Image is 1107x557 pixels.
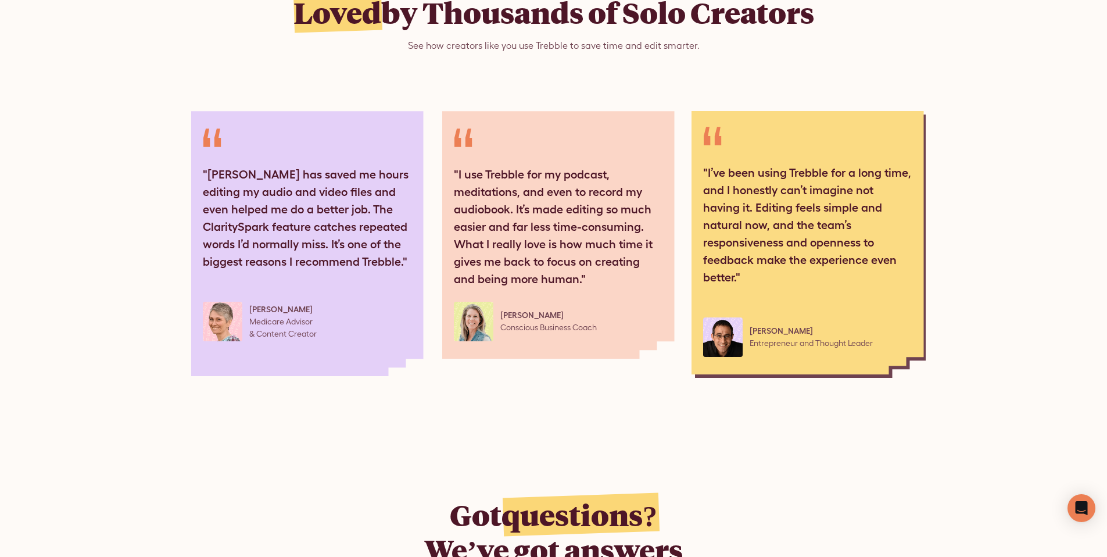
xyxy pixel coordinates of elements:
div: [PERSON_NAME] [249,304,313,316]
div: [PERSON_NAME] [500,309,564,322]
div: [PERSON_NAME] [750,325,813,337]
span: questions? [501,495,657,534]
div: Open Intercom Messenger [1067,494,1095,522]
div: See how creators like you use Trebble to save time and edit smarter. [408,39,700,53]
div: "[PERSON_NAME] has saved me hours editing my audio and video files and even helped me do a better... [203,166,412,288]
div: "I’ve been using Trebble for a long time, and I honestly can’t imagine not having it. Editing fee... [703,164,912,304]
div: "I use Trebble for my podcast, meditations, and even to record my audiobook. It’s made editing so... [454,166,663,288]
div: Conscious Business Coach [500,322,597,334]
div: Medicare Advisor & Content Creator [249,316,317,340]
div: Entrepreneur and Thought Leader [750,337,873,349]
